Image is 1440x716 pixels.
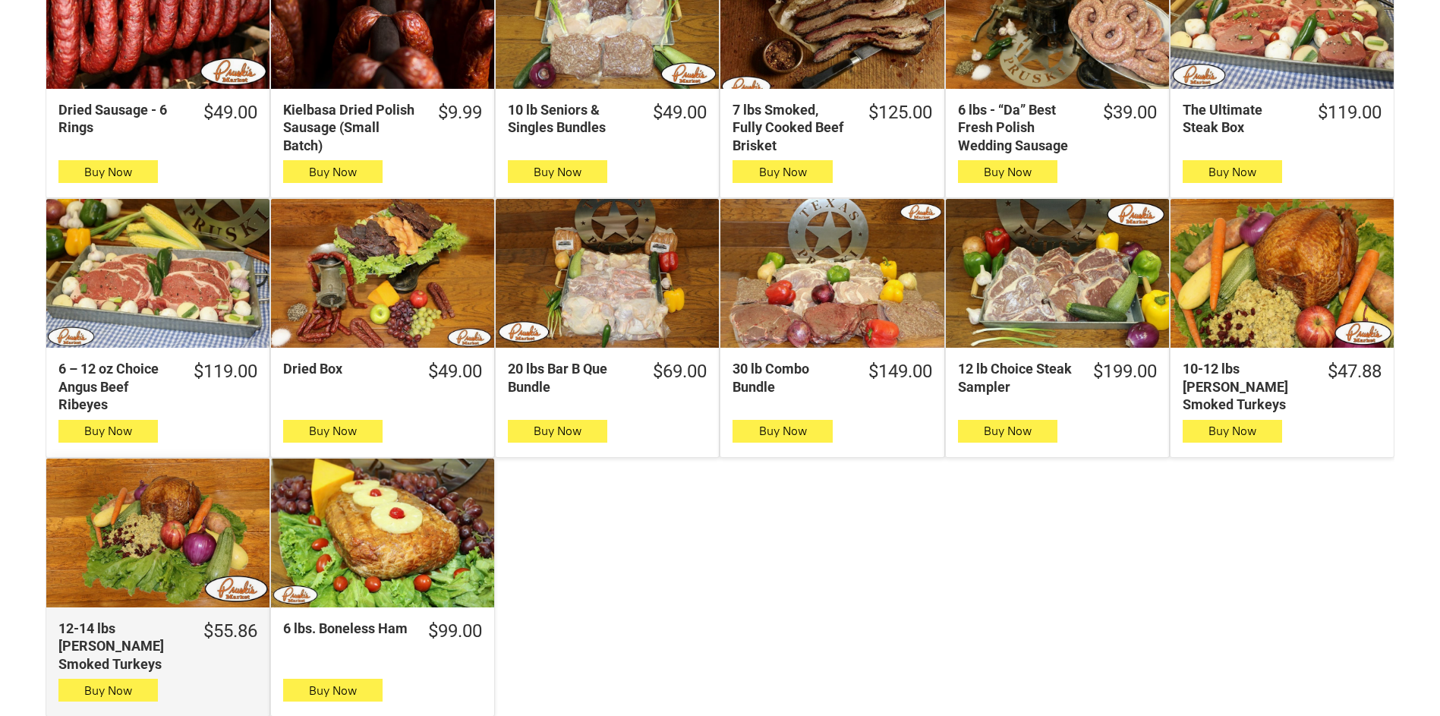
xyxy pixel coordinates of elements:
a: 10-12 lbs Pruski&#39;s Smoked Turkeys [1171,199,1394,348]
button: Buy Now [958,160,1057,183]
button: Buy Now [58,420,158,443]
span: Buy Now [309,683,357,698]
span: Buy Now [1208,424,1256,438]
span: Buy Now [984,165,1032,179]
div: 6 lbs - “Da” Best Fresh Polish Wedding Sausage [958,101,1083,154]
div: $9.99 [438,101,482,125]
div: 20 lbs Bar B Que Bundle [508,360,633,396]
button: Buy Now [283,420,383,443]
button: Buy Now [283,160,383,183]
div: 12-14 lbs [PERSON_NAME] Smoked Turkeys [58,620,184,673]
a: $47.8810-12 lbs [PERSON_NAME] Smoked Turkeys [1171,360,1394,413]
a: Dried Box [271,199,494,348]
div: Dried Sausage - 6 Rings [58,101,184,137]
div: $39.00 [1103,101,1157,125]
a: $9.99Kielbasa Dried Polish Sausage (Small Batch) [271,101,494,154]
div: $125.00 [868,101,932,125]
span: Buy Now [309,424,357,438]
a: $119.00The Ultimate Steak Box [1171,101,1394,137]
a: $55.8612-14 lbs [PERSON_NAME] Smoked Turkeys [46,620,269,673]
span: Buy Now [84,683,132,698]
div: $149.00 [868,360,932,383]
a: 30 lb Combo Bundle [720,199,944,348]
span: Buy Now [759,165,807,179]
a: $199.0012 lb Choice Steak Sampler [946,360,1169,396]
div: $49.00 [428,360,482,383]
div: $69.00 [653,360,707,383]
div: 30 lb Combo Bundle [733,360,848,396]
button: Buy Now [508,420,607,443]
a: $69.0020 lbs Bar B Que Bundle [496,360,719,396]
span: Buy Now [759,424,807,438]
button: Buy Now [283,679,383,702]
a: $49.00Dried Sausage - 6 Rings [46,101,269,137]
div: 6 lbs. Boneless Ham [283,620,408,637]
a: $125.007 lbs Smoked, Fully Cooked Beef Brisket [720,101,944,154]
div: 12 lb Choice Steak Sampler [958,360,1073,396]
button: Buy Now [733,160,832,183]
button: Buy Now [1183,160,1282,183]
a: $39.006 lbs - “Da” Best Fresh Polish Wedding Sausage [946,101,1169,154]
div: $119.00 [194,360,257,383]
a: $119.006 – 12 oz Choice Angus Beef Ribeyes [46,360,269,413]
div: 6 – 12 oz Choice Angus Beef Ribeyes [58,360,174,413]
div: $119.00 [1318,101,1382,125]
div: $199.00 [1093,360,1157,383]
button: Buy Now [58,679,158,702]
button: Buy Now [58,160,158,183]
button: Buy Now [733,420,832,443]
div: $99.00 [428,620,482,643]
button: Buy Now [1183,420,1282,443]
span: Buy Now [534,424,581,438]
span: Buy Now [309,165,357,179]
div: Dried Box [283,360,408,377]
a: 12 lb Choice Steak Sampler [946,199,1169,348]
div: 7 lbs Smoked, Fully Cooked Beef Brisket [733,101,848,154]
a: $49.0010 lb Seniors & Singles Bundles [496,101,719,137]
a: $49.00Dried Box [271,360,494,383]
a: 6 lbs. Boneless Ham [271,459,494,607]
span: Buy Now [984,424,1032,438]
span: Buy Now [84,165,132,179]
div: $55.86 [203,620,257,643]
div: The Ultimate Steak Box [1183,101,1298,137]
span: Buy Now [534,165,581,179]
div: $49.00 [203,101,257,125]
a: 20 lbs Bar B Que Bundle [496,199,719,348]
a: 6 – 12 oz Choice Angus Beef Ribeyes [46,199,269,348]
button: Buy Now [958,420,1057,443]
span: Buy Now [1208,165,1256,179]
span: Buy Now [84,424,132,438]
button: Buy Now [508,160,607,183]
a: 12-14 lbs Pruski&#39;s Smoked Turkeys [46,459,269,607]
div: $49.00 [653,101,707,125]
div: $47.88 [1328,360,1382,383]
a: $99.006 lbs. Boneless Ham [271,620,494,643]
a: $149.0030 lb Combo Bundle [720,360,944,396]
div: 10-12 lbs [PERSON_NAME] Smoked Turkeys [1183,360,1308,413]
div: 10 lb Seniors & Singles Bundles [508,101,633,137]
div: Kielbasa Dried Polish Sausage (Small Batch) [283,101,418,154]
